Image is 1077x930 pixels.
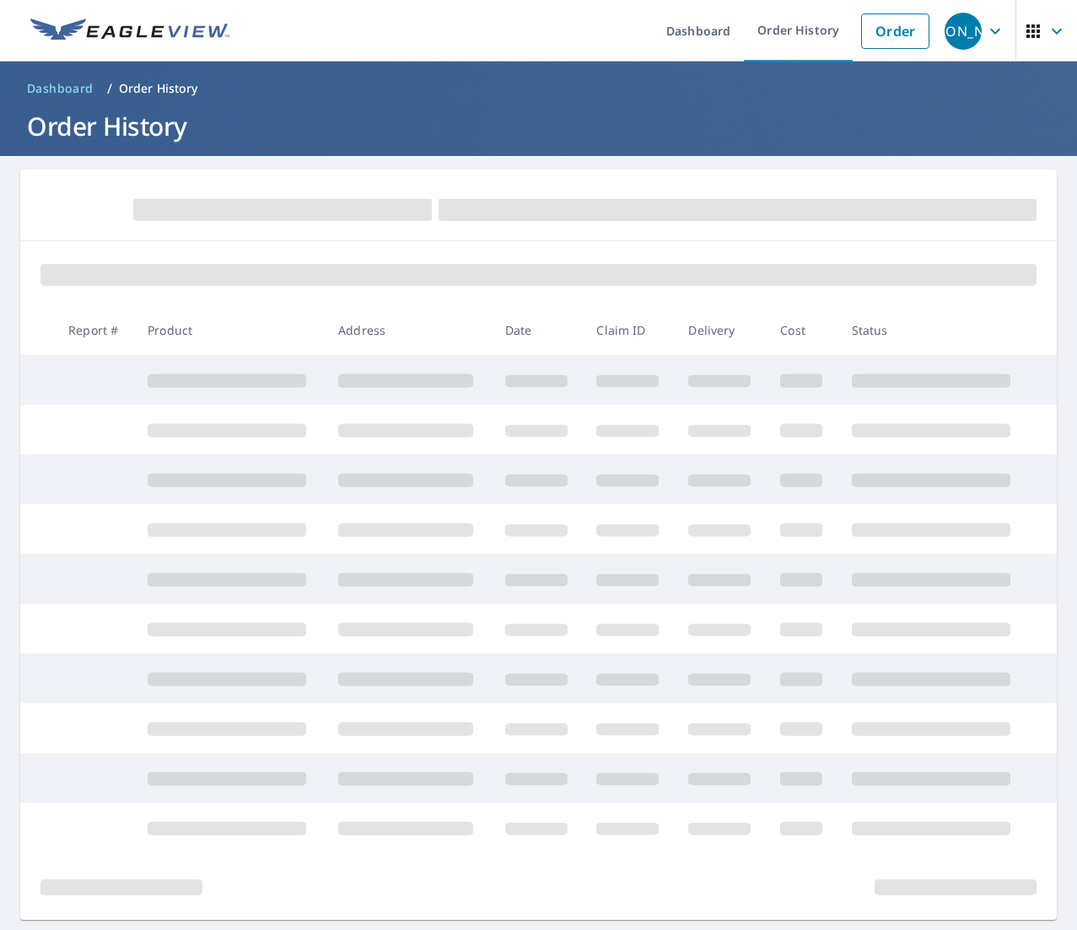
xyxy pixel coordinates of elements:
a: Order [861,13,929,49]
p: Order History [119,80,198,97]
li: / [107,78,112,99]
img: EV Logo [30,19,229,44]
th: Status [838,305,1029,355]
span: Dashboard [27,80,94,97]
th: Address [325,305,491,355]
h1: Order History [20,109,1057,143]
th: Cost [767,305,837,355]
th: Claim ID [583,305,675,355]
th: Product [134,305,325,355]
th: Report # [55,305,134,355]
th: Date [492,305,584,355]
div: [PERSON_NAME] [945,13,982,50]
a: Dashboard [20,75,100,102]
nav: breadcrumb [20,75,1057,102]
th: Delivery [675,305,767,355]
